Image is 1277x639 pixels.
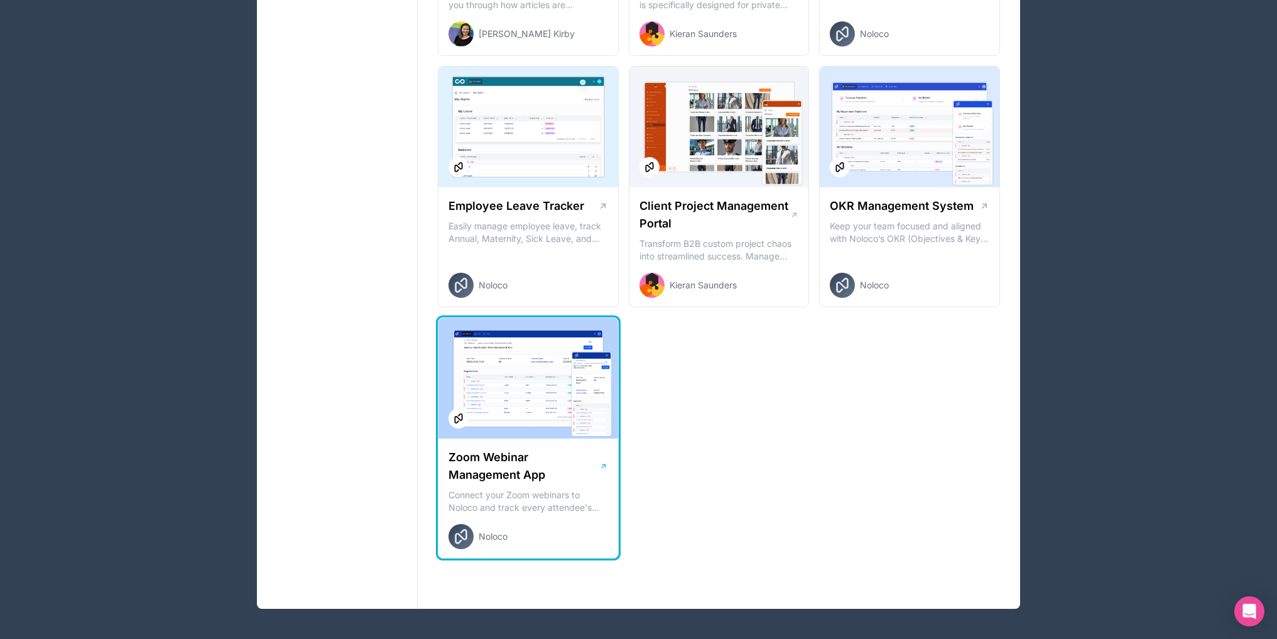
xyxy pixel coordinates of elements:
[639,238,799,263] p: Transform B2B custom project chaos into streamlined success. Manage client inquiries, track proje...
[448,220,608,245] p: Easily manage employee leave, track Annual, Maternity, Sick Leave, and more. Keep tabs on leave b...
[448,197,584,215] h1: Employee Leave Tracker
[448,489,608,514] p: Connect your Zoom webinars to Noloco and track every attendee's journey — from registration to en...
[639,197,791,232] h1: Client Project Management Portal
[670,28,737,40] span: Kieran Saunders
[479,28,575,40] span: [PERSON_NAME] Kirby
[830,220,989,245] p: Keep your team focused and aligned with Noloco’s OKR (Objectives & Key Results) Management System...
[479,279,508,292] span: Noloco
[448,449,599,484] h1: Zoom Webinar Management App
[830,197,974,215] h1: OKR Management System
[479,530,508,543] span: Noloco
[860,279,889,292] span: Noloco
[860,28,889,40] span: Noloco
[1234,596,1264,626] div: Open Intercom Messenger
[670,279,737,292] span: Kieran Saunders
